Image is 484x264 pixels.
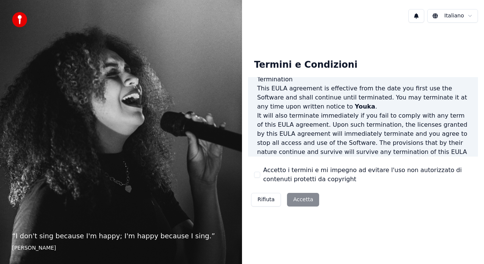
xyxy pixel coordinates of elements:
[12,231,230,241] p: “ I don't sing because I'm happy; I'm happy because I sing. ”
[257,111,469,166] p: It will also terminate immediately if you fail to comply with any term of this EULA agreement. Up...
[257,75,469,84] h3: Termination
[248,53,363,77] div: Termini e Condizioni
[355,103,375,110] span: Youka
[251,193,281,207] button: Rifiuta
[12,12,27,27] img: youka
[12,244,230,252] footer: [PERSON_NAME]
[257,84,469,111] p: This EULA agreement is effective from the date you first use the Software and shall continue unti...
[263,166,472,184] label: Accetto i termini e mi impegno ad evitare l'uso non autorizzato di contenuti protetti da copyright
